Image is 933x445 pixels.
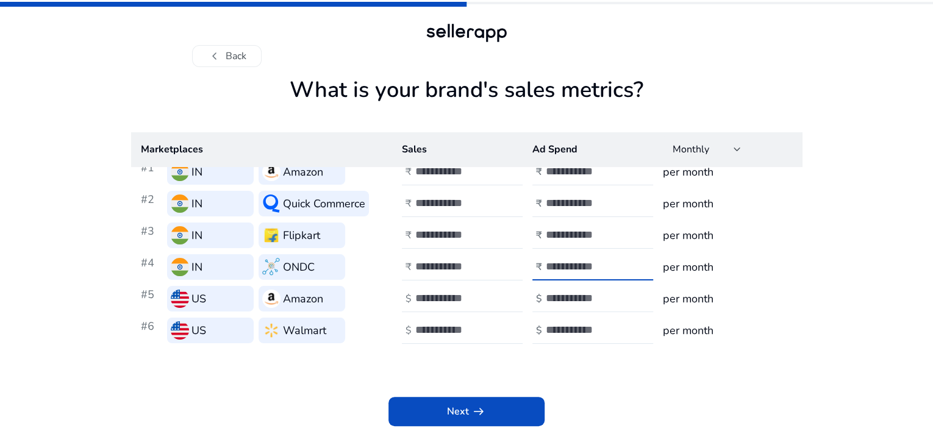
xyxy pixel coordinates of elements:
h4: ₹ [536,230,542,241]
img: in.svg [171,194,189,213]
h4: ₹ [406,166,412,178]
h3: #3 [141,222,162,248]
h4: ₹ [406,198,412,210]
h3: per month [663,195,792,212]
h3: per month [663,322,792,339]
h3: Amazon [283,163,323,180]
h3: Quick Commerce [283,195,365,212]
h3: Walmart [283,322,326,339]
th: Sales [392,132,523,166]
button: Nextarrow_right_alt [388,397,545,426]
th: Marketplaces [131,132,392,166]
img: in.svg [171,258,189,276]
h4: ₹ [536,198,542,210]
h3: IN [191,195,202,212]
h4: ₹ [536,262,542,273]
h3: #1 [141,159,162,185]
h3: US [191,290,206,307]
h3: #6 [141,318,162,343]
h3: #2 [141,191,162,216]
h3: Flipkart [283,227,320,244]
th: Ad Spend [523,132,653,166]
h3: per month [663,227,792,244]
h4: $ [406,293,412,305]
h4: ₹ [406,230,412,241]
h3: IN [191,258,202,276]
h3: ONDC [283,258,315,276]
h4: $ [536,293,542,305]
h3: per month [663,163,792,180]
h4: ₹ [536,166,542,178]
h3: #4 [141,254,162,280]
img: in.svg [171,163,189,181]
h3: per month [663,258,792,276]
span: Monthly [673,143,709,156]
h4: $ [406,325,412,336]
h3: Amazon [283,290,323,307]
h3: IN [191,227,202,244]
span: chevron_left [207,49,222,63]
h3: #5 [141,286,162,311]
span: Next [447,404,486,419]
h3: per month [663,290,792,307]
h3: US [191,322,206,339]
img: us.svg [171,321,189,340]
h1: What is your brand's sales metrics? [131,77,802,132]
h3: IN [191,163,202,180]
span: arrow_right_alt [471,404,486,419]
img: us.svg [171,290,189,308]
h4: $ [536,325,542,336]
button: chevron_leftBack [192,45,262,67]
img: in.svg [171,226,189,244]
h4: ₹ [406,262,412,273]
